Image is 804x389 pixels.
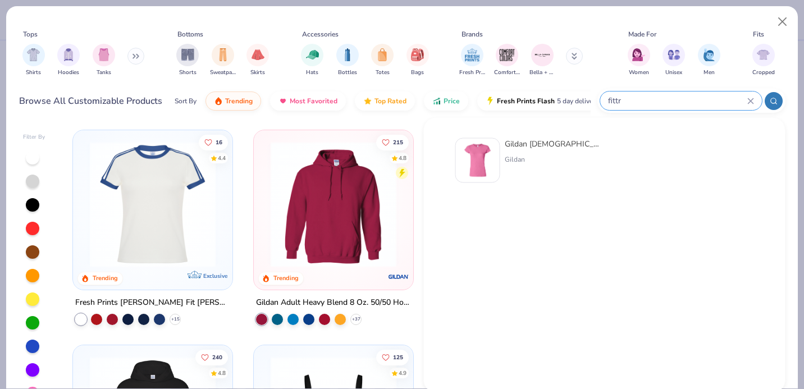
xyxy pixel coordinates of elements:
img: Shirts Image [27,48,40,61]
img: a164e800-7022-4571-a324-30c76f641635 [402,141,539,267]
img: Sweatpants Image [217,48,229,61]
div: filter for Hoodies [57,44,80,77]
div: 4.9 [399,369,406,377]
img: Tanks Image [98,48,110,61]
div: 4.8 [399,154,406,162]
span: Men [703,68,715,77]
button: filter button [176,44,199,77]
span: Exclusive [203,272,227,280]
img: TopRated.gif [363,97,372,106]
div: Gildan [505,154,599,164]
button: filter button [246,44,269,77]
button: Price [424,91,468,111]
span: 5 day delivery [557,95,599,108]
img: Fresh Prints Image [464,47,481,63]
div: filter for Shorts [176,44,199,77]
div: filter for Men [698,44,720,77]
button: filter button [301,44,323,77]
span: Shorts [179,68,197,77]
img: f2e47c74-6e7d-4a0f-94df-7551decfa47c [460,143,495,178]
div: filter for Women [628,44,650,77]
span: Trending [225,97,253,106]
button: Like [376,134,409,150]
div: filter for Totes [371,44,394,77]
button: filter button [663,44,685,77]
div: filter for Bottles [336,44,359,77]
img: Cropped Image [757,48,770,61]
img: Hats Image [306,48,319,61]
img: Bottles Image [341,48,354,61]
img: Bella + Canvas Image [534,47,551,63]
span: 16 [216,139,223,145]
span: Tanks [97,68,111,77]
button: filter button [336,44,359,77]
span: Unisex [665,68,682,77]
span: + 37 [352,316,360,323]
div: filter for Cropped [752,44,775,77]
span: + 15 [171,316,180,323]
img: Skirts Image [252,48,264,61]
div: filter for Bags [406,44,429,77]
img: Unisex Image [668,48,680,61]
button: Like [376,349,409,365]
img: most_fav.gif [278,97,287,106]
span: Comfort Colors [494,68,520,77]
button: Top Rated [355,91,415,111]
span: Bottles [338,68,357,77]
span: Hoodies [58,68,79,77]
div: Fits [753,29,764,39]
img: 01756b78-01f6-4cc6-8d8a-3c30c1a0c8ac [265,141,402,267]
button: filter button [752,44,775,77]
div: filter for Bella + Canvas [529,44,555,77]
button: filter button [57,44,80,77]
div: Gildan Adult Heavy Blend 8 Oz. 50/50 Hooded Sweatshirt [256,296,411,310]
button: filter button [22,44,45,77]
span: Most Favorited [290,97,337,106]
span: 240 [213,354,223,360]
span: Bags [411,68,424,77]
span: 125 [393,354,403,360]
button: Like [196,349,229,365]
button: Like [199,134,229,150]
button: Fresh Prints Flash5 day delivery [477,91,607,111]
span: Cropped [752,68,775,77]
button: filter button [494,44,520,77]
button: filter button [210,44,236,77]
img: flash.gif [486,97,495,106]
div: filter for Fresh Prints [459,44,485,77]
span: Sweatpants [210,68,236,77]
div: filter for Unisex [663,44,685,77]
span: Shirts [26,68,41,77]
div: filter for Tanks [93,44,115,77]
span: Bella + Canvas [529,68,555,77]
img: Women Image [632,48,645,61]
img: Totes Image [376,48,389,61]
span: Totes [376,68,390,77]
button: filter button [371,44,394,77]
button: filter button [459,44,485,77]
button: filter button [698,44,720,77]
div: Sort By [175,96,197,106]
span: Hats [306,68,318,77]
button: Most Favorited [270,91,346,111]
span: Skirts [250,68,265,77]
div: filter for Shirts [22,44,45,77]
button: filter button [628,44,650,77]
span: 215 [393,139,403,145]
img: Comfort Colors Image [499,47,515,63]
span: Fresh Prints [459,68,485,77]
span: Top Rated [374,97,406,106]
div: filter for Comfort Colors [494,44,520,77]
div: 4.8 [218,369,226,377]
div: Accessories [302,29,339,39]
div: Browse All Customizable Products [19,94,162,108]
span: Women [629,68,649,77]
div: Gildan [DEMOGRAPHIC_DATA]' Softstyle® Fitted T-Shirt [505,138,599,150]
div: filter for Hats [301,44,323,77]
img: Gildan logo [387,266,410,288]
div: Bottoms [177,29,203,39]
img: Men Image [703,48,715,61]
img: Bags Image [411,48,423,61]
button: Trending [205,91,261,111]
div: filter for Skirts [246,44,269,77]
